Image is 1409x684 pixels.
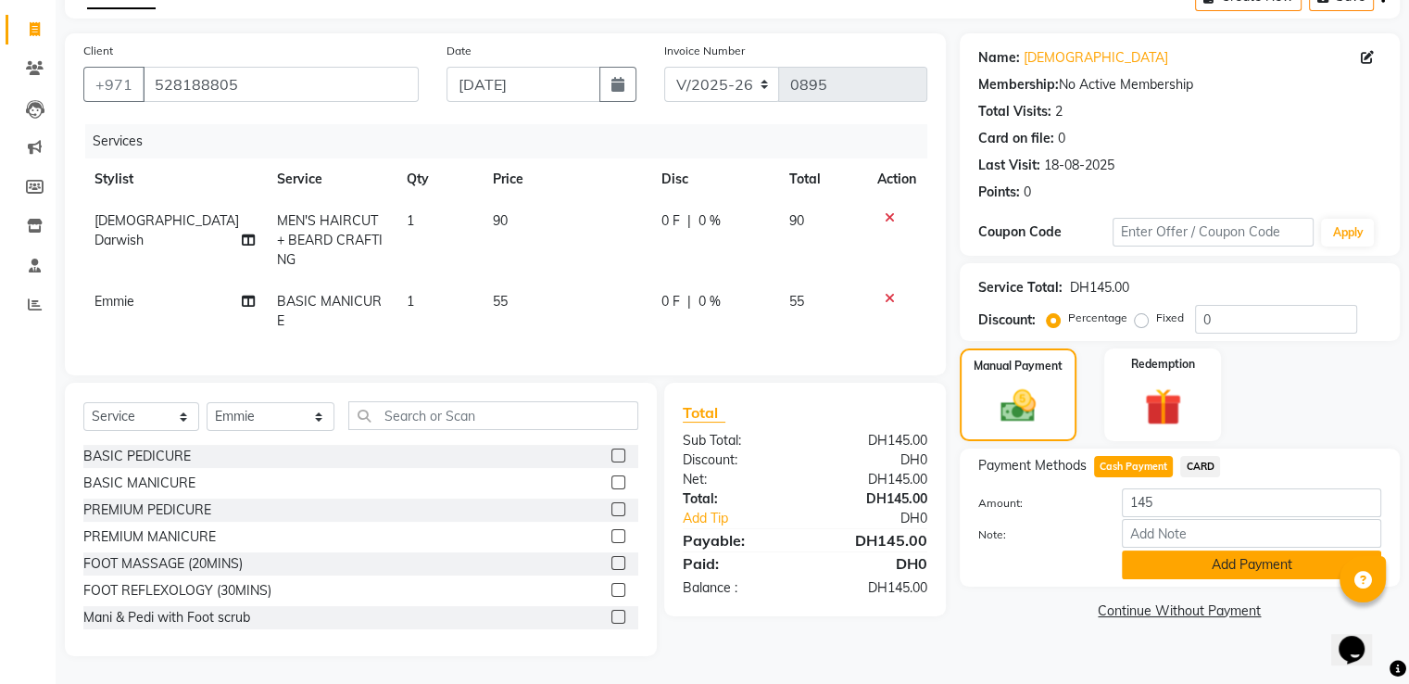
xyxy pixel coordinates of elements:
[1024,183,1031,202] div: 0
[407,212,414,229] span: 1
[669,489,805,509] div: Total:
[963,602,1396,621] a: Continue Without Payment
[277,293,382,329] span: BASIC MANICURE
[974,358,1063,374] label: Manual Payment
[805,431,941,450] div: DH145.00
[978,310,1036,330] div: Discount:
[83,581,271,601] div: FOOT REFLEXOLOGY (30MINS)
[83,67,145,102] button: +971
[805,470,941,489] div: DH145.00
[1024,48,1168,68] a: [DEMOGRAPHIC_DATA]
[85,124,941,158] div: Services
[396,158,482,200] th: Qty
[83,158,266,200] th: Stylist
[669,578,805,598] div: Balance :
[1058,129,1065,148] div: 0
[348,401,637,430] input: Search or Scan
[83,43,113,59] label: Client
[978,129,1054,148] div: Card on file:
[83,527,216,547] div: PREMIUM MANICURE
[1122,551,1381,579] button: Add Payment
[978,75,1381,95] div: No Active Membership
[978,156,1040,175] div: Last Visit:
[683,403,725,423] span: Total
[669,552,805,575] div: Paid:
[94,293,134,310] span: Emmie
[964,495,1108,512] label: Amount:
[1321,219,1374,247] button: Apply
[827,509,940,528] div: DH0
[805,552,941,575] div: DH0
[277,212,383,268] span: MEN'S HAIRCUT + BEARD CRAFTING
[698,211,721,231] span: 0 %
[1131,356,1195,373] label: Redemption
[698,292,721,311] span: 0 %
[83,447,191,466] div: BASIC PEDICURE
[805,450,941,470] div: DH0
[266,158,396,200] th: Service
[805,489,941,509] div: DH145.00
[1122,488,1381,517] input: Amount
[1122,519,1381,548] input: Add Note
[805,578,941,598] div: DH145.00
[789,293,804,310] span: 55
[650,158,779,200] th: Disc
[493,212,508,229] span: 90
[83,608,250,627] div: Mani & Pedi with Foot scrub
[669,509,827,528] a: Add Tip
[978,48,1020,68] div: Name:
[978,75,1059,95] div: Membership:
[978,456,1087,475] span: Payment Methods
[94,212,239,248] span: [DEMOGRAPHIC_DATA] Darwish
[1055,102,1063,121] div: 2
[493,293,508,310] span: 55
[1113,218,1315,247] input: Enter Offer / Coupon Code
[482,158,649,200] th: Price
[1070,278,1129,298] div: DH145.00
[866,158,927,200] th: Action
[661,211,680,231] span: 0 F
[669,450,805,470] div: Discount:
[1156,310,1184,326] label: Fixed
[669,529,805,551] div: Payable:
[978,222,1113,242] div: Coupon Code
[83,554,243,574] div: FOOT MASSAGE (20MINS)
[1331,610,1390,665] iframe: chat widget
[83,474,195,493] div: BASIC MANICURE
[687,292,691,311] span: |
[978,183,1020,202] div: Points:
[1133,384,1193,430] img: _gift.svg
[1068,310,1127,326] label: Percentage
[687,211,691,231] span: |
[669,431,805,450] div: Sub Total:
[447,43,472,59] label: Date
[789,212,804,229] span: 90
[83,500,211,520] div: PREMIUM PEDICURE
[978,278,1063,298] div: Service Total:
[143,67,419,102] input: Search by Name/Mobile/Email/Code
[1180,456,1220,477] span: CARD
[805,529,941,551] div: DH145.00
[661,292,680,311] span: 0 F
[778,158,866,200] th: Total
[1044,156,1114,175] div: 18-08-2025
[978,102,1051,121] div: Total Visits:
[1094,456,1174,477] span: Cash Payment
[669,470,805,489] div: Net:
[407,293,414,310] span: 1
[989,386,1047,426] img: _cash.svg
[964,526,1108,543] label: Note:
[664,43,745,59] label: Invoice Number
